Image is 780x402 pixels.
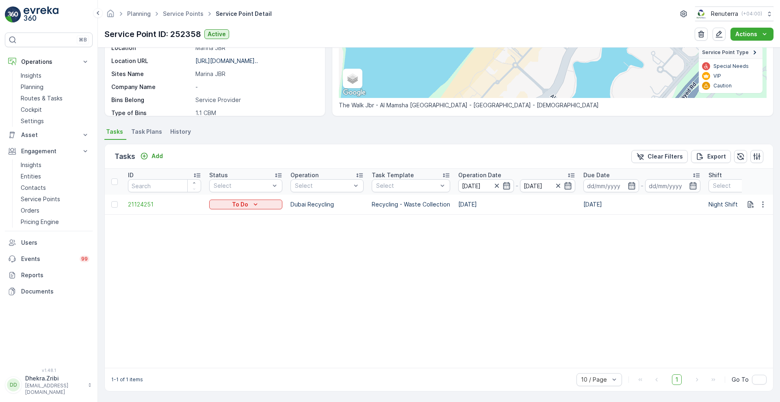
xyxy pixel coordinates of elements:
p: Planning [21,83,43,91]
a: 21124251 [128,200,201,209]
p: Marina JBR [195,44,316,52]
p: Operation [290,171,318,179]
a: Contacts [17,182,93,193]
p: Actions [735,30,757,38]
button: Operations [5,54,93,70]
button: Engagement [5,143,93,159]
img: Screenshot_2024-07-26_at_13.33.01.png [695,9,708,18]
p: Select [295,182,351,190]
a: Documents [5,283,93,300]
img: logo [5,7,21,23]
span: History [170,128,191,136]
p: Caution [713,83,732,89]
button: Renuterra(+04:00) [695,7,773,21]
p: Tasks [115,151,135,162]
input: dd/mm/yyyy [520,179,576,192]
button: Asset [5,127,93,143]
a: Users [5,235,93,251]
a: Events99 [5,251,93,267]
p: Entities [21,172,41,180]
p: Dhekra.Zribi [25,374,84,382]
input: Search [128,179,201,192]
p: Select [214,182,270,190]
a: Entities [17,171,93,182]
a: Planning [127,10,151,17]
a: Insights [17,159,93,171]
p: Insights [21,72,41,80]
p: Active [208,30,226,38]
p: Reports [21,271,89,279]
span: v 1.48.1 [5,368,93,373]
p: Special Needs [713,63,749,70]
p: Cockpit [21,106,42,114]
button: To Do [209,200,282,209]
p: 1.1 CBM [195,109,316,117]
button: Export [691,150,731,163]
input: dd/mm/yyyy [583,179,639,192]
p: Select [713,182,769,190]
button: Add [137,151,166,161]
p: Users [21,239,89,247]
p: - [641,181,643,191]
img: Google [341,87,368,98]
a: Insights [17,70,93,81]
td: Recycling - Waste Collection [368,195,454,214]
button: DDDhekra.Zribi[EMAIL_ADDRESS][DOMAIN_NAME] [5,374,93,395]
span: Service Point Detail [214,10,273,18]
a: Service Points [17,193,93,205]
p: Contacts [21,184,46,192]
p: Shift [708,171,722,179]
p: Asset [21,131,76,139]
p: Routes & Tasks [21,94,63,102]
a: Homepage [106,12,115,19]
a: Settings [17,115,93,127]
p: Location URL [111,57,192,65]
p: Type of Bins [111,109,192,117]
a: Open this area in Google Maps (opens a new window) [341,87,368,98]
p: [EMAIL_ADDRESS][DOMAIN_NAME] [25,382,84,395]
a: Layers [344,70,362,87]
p: Company Name [111,83,192,91]
summary: Service Point Type [699,46,763,59]
p: Insights [21,161,41,169]
p: Export [707,152,726,161]
a: Routes & Tasks [17,93,93,104]
p: ( +04:00 ) [741,11,762,17]
p: 99 [81,256,88,262]
input: dd/mm/yyyy [645,179,701,192]
p: Documents [21,287,89,296]
p: Status [209,171,228,179]
p: VIP [713,73,721,79]
p: Renuterra [711,10,738,18]
p: Bins Belong [111,96,192,104]
p: To Do [232,200,248,209]
p: Sites Name [111,70,192,78]
span: Task Plans [131,128,162,136]
p: Select [376,182,438,190]
a: Orders [17,205,93,216]
p: Events [21,255,75,263]
p: Settings [21,117,44,125]
td: Dubai Recycling [286,195,368,214]
span: Tasks [106,128,123,136]
a: Cockpit [17,104,93,115]
td: [DATE] [454,195,579,214]
p: Task Template [372,171,414,179]
span: Go To [732,376,749,384]
p: Operation Date [458,171,501,179]
p: Location [111,44,192,52]
p: 1-1 of 1 items [111,376,143,383]
div: Toggle Row Selected [111,201,118,208]
p: Pricing Engine [21,218,59,226]
p: Clear Filters [648,152,683,161]
button: Clear Filters [631,150,688,163]
p: Service Provider [195,96,316,104]
div: DD [7,378,20,391]
p: Orders [21,206,39,215]
a: Reports [5,267,93,283]
p: - [195,83,316,91]
p: - [516,181,518,191]
td: [DATE] [579,195,704,214]
p: Service Point ID: 252358 [104,28,201,40]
